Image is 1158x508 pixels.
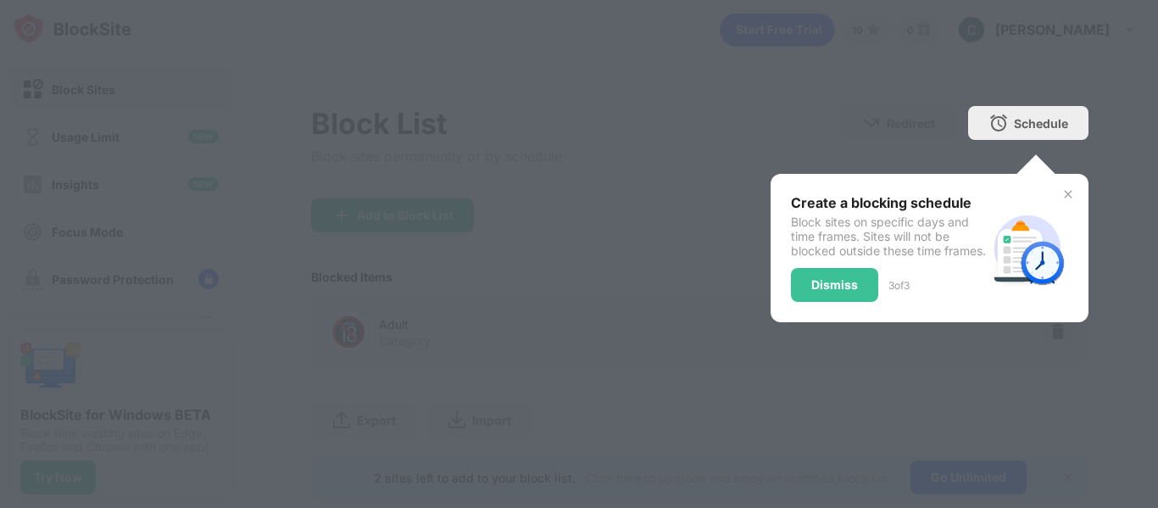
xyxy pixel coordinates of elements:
div: Block sites on specific days and time frames. Sites will not be blocked outside these time frames. [791,215,987,258]
div: Dismiss [811,278,858,292]
img: schedule.svg [987,208,1068,289]
div: Create a blocking schedule [791,194,987,211]
div: Schedule [1014,116,1068,131]
img: x-button.svg [1061,187,1075,201]
div: 3 of 3 [888,279,910,292]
